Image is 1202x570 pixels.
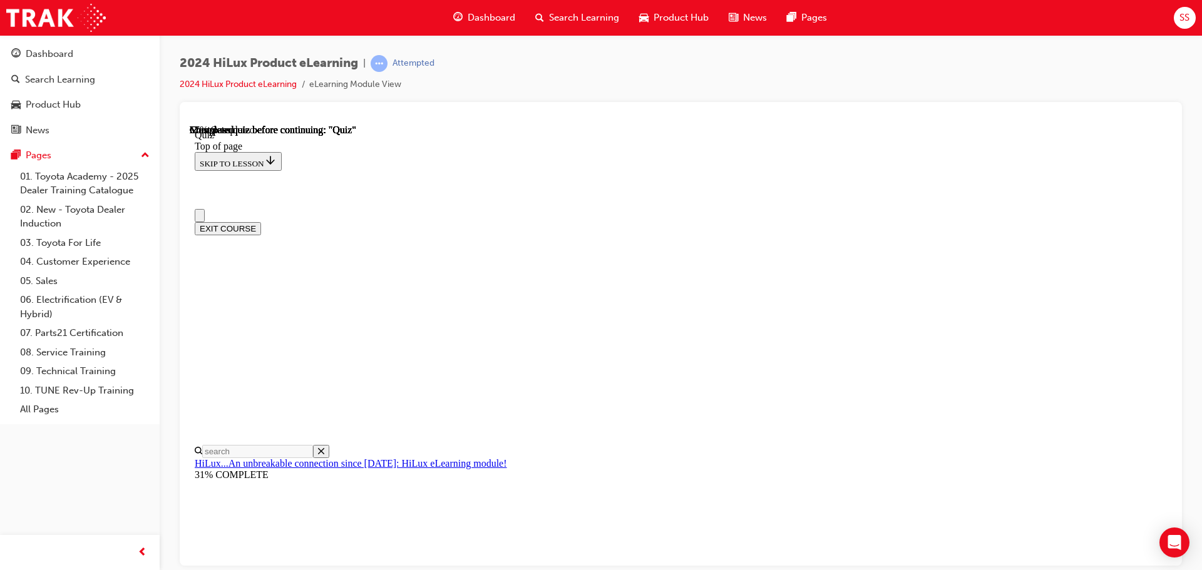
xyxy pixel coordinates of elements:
[5,40,155,144] button: DashboardSearch LearningProduct HubNews
[11,74,20,86] span: search-icon
[5,144,155,167] button: Pages
[525,5,629,31] a: search-iconSearch Learning
[138,545,147,561] span: prev-icon
[180,79,297,89] a: 2024 HiLux Product eLearning
[468,11,515,25] span: Dashboard
[5,93,155,116] a: Product Hub
[141,148,150,164] span: up-icon
[777,5,837,31] a: pages-iconPages
[5,119,155,142] a: News
[15,381,155,400] a: 10. TUNE Rev-Up Training
[15,290,155,323] a: 06. Electrification (EV & Hybrid)
[535,10,544,26] span: search-icon
[15,323,155,343] a: 07. Parts21 Certification
[15,343,155,362] a: 08. Service Training
[26,123,49,138] div: News
[15,252,155,272] a: 04. Customer Experience
[1179,11,1189,25] span: SS
[13,320,123,333] input: Search
[639,10,649,26] span: car-icon
[15,362,155,381] a: 09. Technical Training
[5,345,977,356] div: 31% COMPLETE
[5,28,92,46] button: SKIP TO LESSON
[453,10,463,26] span: guage-icon
[11,150,21,161] span: pages-icon
[15,233,155,253] a: 03. Toyota For Life
[5,333,317,344] a: HiLux...An unbreakable connection since [DATE]: HiLux eLearning module!
[5,68,155,91] a: Search Learning
[11,125,21,136] span: news-icon
[180,56,358,71] span: 2024 HiLux Product eLearning
[743,11,767,25] span: News
[15,400,155,419] a: All Pages
[787,10,796,26] span: pages-icon
[5,16,977,28] div: Top of page
[1174,7,1196,29] button: SS
[6,4,106,32] img: Trak
[549,11,619,25] span: Search Learning
[629,5,719,31] a: car-iconProduct Hub
[26,148,51,163] div: Pages
[11,49,21,60] span: guage-icon
[309,78,401,92] li: eLearning Module View
[5,5,977,16] div: Quiz
[5,98,71,111] button: EXIT COURSE
[15,272,155,291] a: 05. Sales
[5,43,155,66] a: Dashboard
[443,5,525,31] a: guage-iconDashboard
[15,167,155,200] a: 01. Toyota Academy - 2025 Dealer Training Catalogue
[123,320,140,333] button: Close search menu
[654,11,709,25] span: Product Hub
[15,200,155,233] a: 02. New - Toyota Dealer Induction
[5,84,15,98] button: Close navigation menu
[11,99,21,111] span: car-icon
[729,10,738,26] span: news-icon
[26,98,81,112] div: Product Hub
[363,56,366,71] span: |
[10,34,87,44] span: SKIP TO LESSON
[1159,527,1189,557] div: Open Intercom Messenger
[371,55,388,72] span: learningRecordVerb_ATTEMPT-icon
[719,5,777,31] a: news-iconNews
[26,47,73,61] div: Dashboard
[801,11,827,25] span: Pages
[393,58,434,69] div: Attempted
[25,73,95,87] div: Search Learning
